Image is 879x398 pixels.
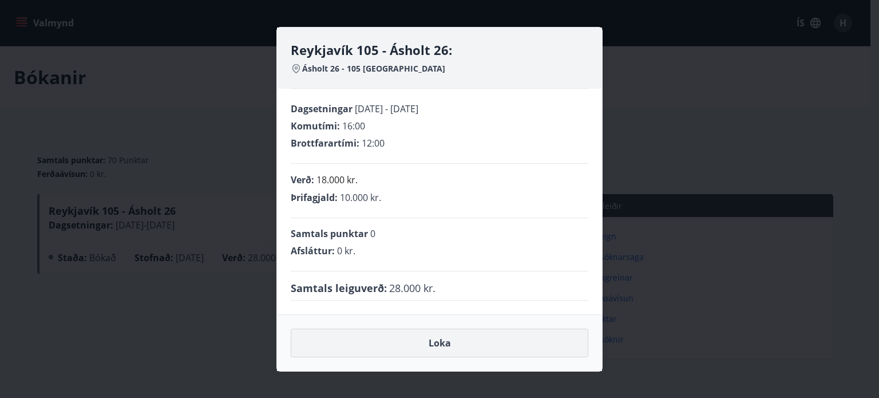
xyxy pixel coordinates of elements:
[291,191,338,204] span: Þrifagjald :
[291,227,368,240] span: Samtals punktar
[291,137,359,149] span: Brottfarartími :
[291,174,314,186] span: Verð :
[302,63,445,74] span: Ásholt 26 - 105 [GEOGRAPHIC_DATA]
[355,103,418,115] span: [DATE] - [DATE]
[291,245,335,257] span: Afsláttur :
[340,191,381,204] span: 10.000 kr.
[291,281,387,295] span: Samtals leiguverð :
[291,329,588,357] button: Loka
[316,173,358,187] p: 18.000 kr.
[291,103,353,115] span: Dagsetningar
[337,245,355,257] span: 0 kr.
[389,281,435,295] span: 28.000 kr.
[291,120,340,132] span: Komutími :
[342,120,365,132] span: 16:00
[370,227,375,240] span: 0
[362,137,385,149] span: 12:00
[291,41,588,58] h4: Reykjavík 105 - Ásholt 26:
